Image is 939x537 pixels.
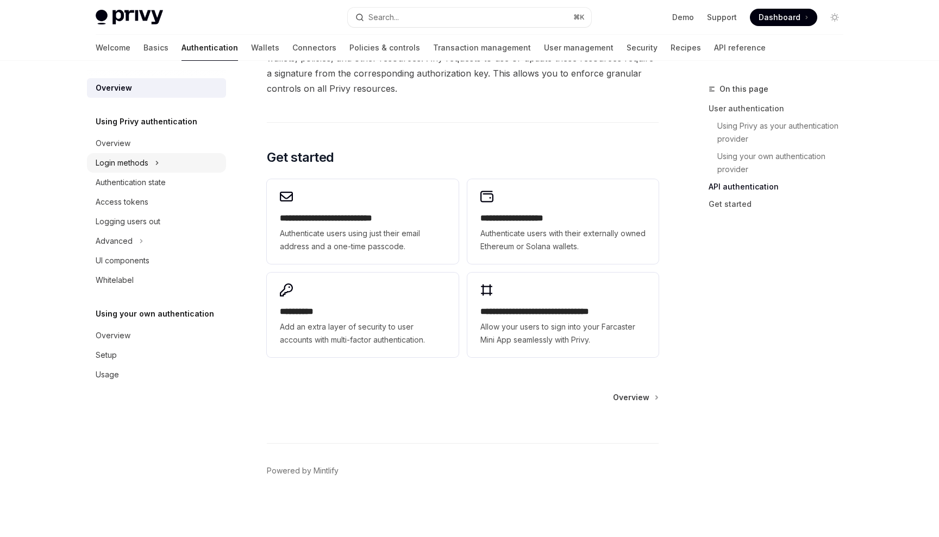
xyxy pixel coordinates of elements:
div: Access tokens [96,195,148,209]
a: Authentication [181,35,238,61]
span: Get started [267,149,334,166]
span: Add an extra layer of security to user accounts with multi-factor authentication. [280,320,445,346]
a: Overview [87,134,226,153]
a: Using your own authentication provider [717,148,852,178]
span: Authenticate users using just their email address and a one-time passcode. [280,227,445,253]
h5: Using your own authentication [96,307,214,320]
a: Powered by Mintlify [267,465,339,476]
a: **** *****Add an extra layer of security to user accounts with multi-factor authentication. [267,273,458,357]
a: Usage [87,365,226,384]
a: Logging users out [87,212,226,231]
a: Overview [87,78,226,98]
a: Overview [87,326,226,345]
a: User authentication [709,100,852,117]
span: In addition to the API secret, you can also configure that control specific wallets, policies, an... [267,35,659,96]
span: Authenticate users with their externally owned Ethereum or Solana wallets. [480,227,646,253]
a: UI components [87,251,226,270]
a: Using Privy as your authentication provider [717,117,852,148]
div: Overview [96,137,130,150]
div: Overview [96,329,130,342]
a: Authentication state [87,173,226,192]
div: Overview [96,81,132,94]
div: Authentication state [96,176,166,189]
a: **** **** **** ****Authenticate users with their externally owned Ethereum or Solana wallets. [467,179,659,264]
a: Security [627,35,658,61]
div: Usage [96,368,119,381]
span: Allow your users to sign into your Farcaster Mini App seamlessly with Privy. [480,320,646,346]
a: Demo [672,12,694,23]
span: Overview [613,392,649,403]
a: Overview [613,392,658,403]
div: Setup [96,349,117,362]
a: Welcome [96,35,130,61]
a: Access tokens [87,192,226,212]
span: ⌘ K [573,13,585,22]
a: User management [544,35,614,61]
div: UI components [96,254,149,267]
a: Dashboard [750,9,817,26]
a: Basics [143,35,168,61]
a: Policies & controls [349,35,420,61]
span: Dashboard [759,12,800,23]
button: Search...⌘K [348,8,591,27]
img: light logo [96,10,163,25]
a: API authentication [709,178,852,195]
a: Recipes [671,35,701,61]
div: Logging users out [96,215,160,228]
a: API reference [714,35,766,61]
a: Support [707,12,737,23]
div: Search... [368,11,399,24]
a: Whitelabel [87,270,226,290]
div: Whitelabel [96,274,134,287]
button: Toggle dark mode [826,9,843,26]
h5: Using Privy authentication [96,115,197,128]
a: Transaction management [433,35,531,61]
a: Get started [709,195,852,213]
div: Advanced [96,235,133,248]
div: Login methods [96,156,148,169]
a: Setup [87,345,226,365]
a: Connectors [292,35,336,61]
span: On this page [719,83,768,96]
a: Wallets [251,35,279,61]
